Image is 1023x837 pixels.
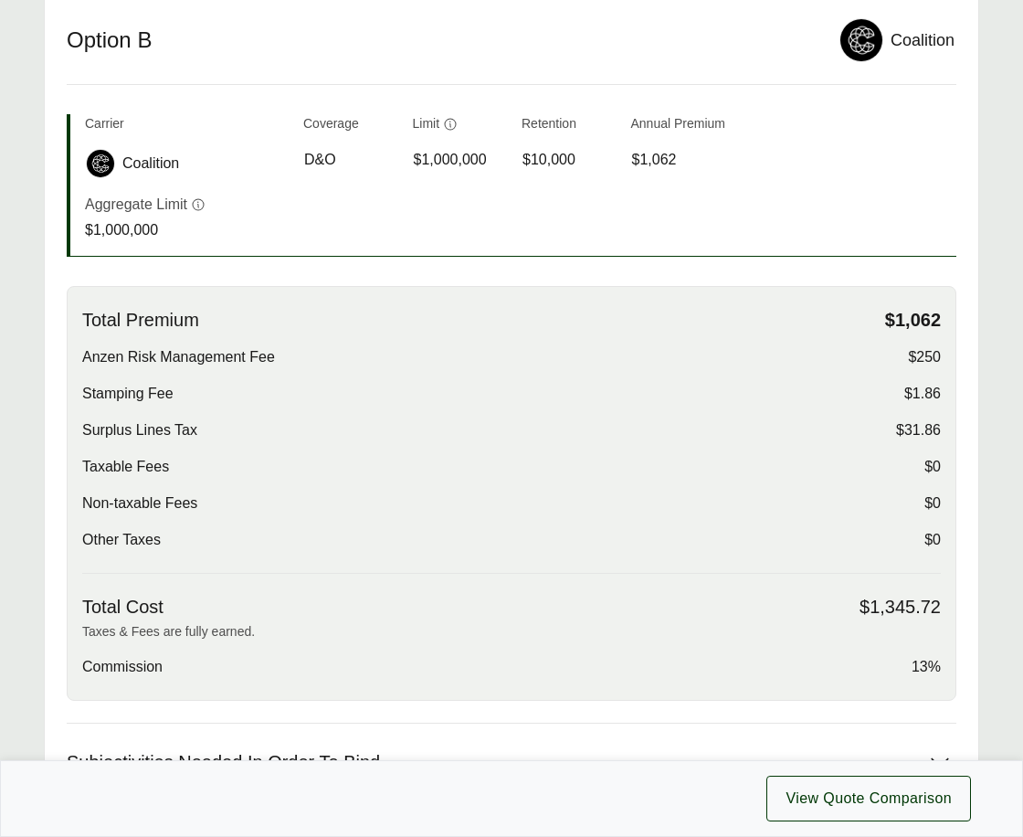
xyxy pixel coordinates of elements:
th: Carrier [85,114,289,141]
span: D&O [304,149,336,171]
span: $250 [908,346,941,368]
span: $0 [924,493,941,514]
th: Coverage [303,114,398,141]
img: Coalition logo [87,150,114,177]
div: Coalition [891,28,954,53]
span: Commission [82,656,163,678]
span: 13% [912,656,941,678]
span: $1,062 [885,309,941,332]
span: $1,062 [632,149,677,171]
p: Taxes & Fees are fully earned. [82,622,941,641]
span: Surplus Lines Tax [82,419,197,441]
h2: Option B [67,26,817,54]
img: Coalition logo [840,19,882,61]
th: Limit [413,114,508,141]
th: Retention [522,114,617,141]
span: Coalition [122,153,179,175]
span: Non-taxable Fees [82,493,197,514]
span: Other Taxes [82,529,161,551]
p: $1,000,000 [85,219,206,241]
span: Anzen Risk Management Fee [82,346,275,368]
span: Total Premium [82,309,199,332]
span: Taxable Fees [82,456,169,478]
span: $1.86 [904,383,941,405]
button: View Quote Comparison [766,776,971,821]
span: $1,000,000 [414,149,487,171]
span: Subjectivities Needed In Order To Bind [67,751,380,774]
span: $31.86 [896,419,941,441]
span: Total Cost [82,596,163,619]
button: Subjectivities Needed In Order To Bind [67,724,956,800]
span: View Quote Comparison [786,788,952,810]
span: $0 [924,529,941,551]
span: $0 [924,456,941,478]
span: Stamping Fee [82,383,174,405]
span: $1,345.72 [860,596,941,619]
th: Annual Premium [631,114,726,141]
p: Aggregate Limit [85,194,187,216]
span: $10,000 [522,149,575,171]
